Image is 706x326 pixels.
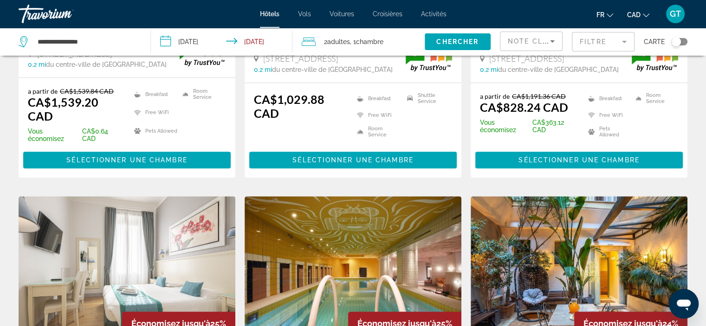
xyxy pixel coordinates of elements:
[19,2,111,26] a: Travorium
[402,92,452,104] li: Shuttle Service
[28,128,80,142] span: Vous économisez
[475,154,683,164] a: Sélectionner une chambre
[249,152,457,168] button: Sélectionner une chambre
[249,154,457,164] a: Sélectionner une chambre
[373,10,402,18] a: Croisières
[489,53,564,64] span: [STREET_ADDRESS]
[330,10,354,18] a: Voitures
[596,11,604,19] span: fr
[480,92,510,100] span: a partir de
[480,100,568,114] ins: CA$828.24 CAD
[130,124,178,138] li: Pets Allowed
[508,36,555,47] mat-select: Sort by
[298,10,311,18] a: Vols
[498,66,619,73] span: du centre-ville de [GEOGRAPHIC_DATA]
[352,109,402,121] li: Free WiFi
[130,106,178,120] li: Free WiFi
[508,38,630,45] span: Note client la plus élevée
[352,126,402,138] li: Room Service
[436,38,479,45] span: Chercher
[425,33,491,50] button: Chercher
[28,87,58,95] span: a partir de
[292,28,425,56] button: Travelers: 2 adults, 0 children
[327,38,350,45] span: Adultes
[254,92,324,120] ins: CA$1,029.88 CAD
[663,4,687,24] button: User Menu
[670,9,681,19] span: GT
[644,35,665,48] span: Carte
[260,10,279,18] a: Hôtels
[263,53,338,64] span: [STREET_ADDRESS]
[665,38,687,46] button: Toggle map
[475,152,683,168] button: Sélectionner une chambre
[324,35,350,48] span: 2
[28,128,123,142] p: CA$0.64 CAD
[60,87,114,95] del: CA$1,539.84 CAD
[669,289,699,319] iframe: Bouton de lancement de la fenêtre de messagerie
[46,61,167,68] span: du centre-ville de [GEOGRAPHIC_DATA]
[631,92,678,104] li: Room Service
[632,44,678,71] img: trustyou-badge.svg
[254,66,272,73] span: 0.2 mi
[480,119,530,134] span: Vous économisez
[518,156,639,164] span: Sélectionner une chambre
[130,87,178,101] li: Breakfast
[178,87,226,101] li: Room Service
[627,11,641,19] span: CAD
[583,109,631,121] li: Free WiFi
[356,38,383,45] span: Chambre
[23,152,231,168] button: Sélectionner une chambre
[421,10,447,18] a: Activités
[480,66,498,73] span: 0.2 mi
[28,95,98,123] ins: CA$1,539.20 CAD
[480,119,576,134] p: CA$363.12 CAD
[572,32,635,52] button: Filter
[512,92,566,100] del: CA$1,191.36 CAD
[352,92,402,104] li: Breakfast
[583,92,631,104] li: Breakfast
[583,126,631,138] li: Pets Allowed
[28,61,46,68] span: 0.2 mi
[292,156,413,164] span: Sélectionner une chambre
[596,8,613,21] button: Change language
[627,8,649,21] button: Change currency
[350,35,383,48] span: , 1
[23,154,231,164] a: Sélectionner une chambre
[272,66,393,73] span: du centre-ville de [GEOGRAPHIC_DATA]
[406,44,452,71] img: trustyou-badge.svg
[151,28,292,56] button: Check-in date: Mar 13, 2026 Check-out date: Mar 16, 2026
[66,156,187,164] span: Sélectionner une chambre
